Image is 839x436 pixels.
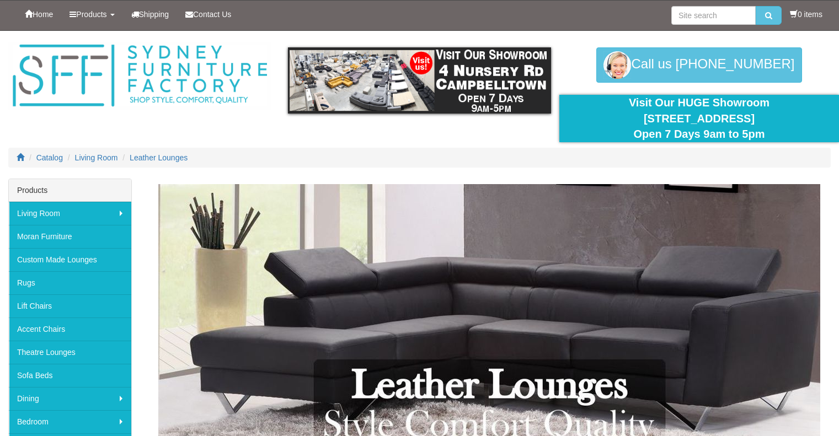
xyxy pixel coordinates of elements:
[9,271,131,294] a: Rugs
[193,10,231,19] span: Contact Us
[9,225,131,248] a: Moran Furniture
[139,10,169,19] span: Shipping
[9,387,131,410] a: Dining
[33,10,53,19] span: Home
[9,364,131,387] a: Sofa Beds
[61,1,122,28] a: Products
[9,248,131,271] a: Custom Made Lounges
[177,1,239,28] a: Contact Us
[9,410,131,433] a: Bedroom
[9,317,131,341] a: Accent Chairs
[17,1,61,28] a: Home
[75,153,118,162] a: Living Room
[9,179,131,202] div: Products
[123,1,178,28] a: Shipping
[9,202,131,225] a: Living Room
[36,153,63,162] a: Catalog
[9,294,131,317] a: Lift Chairs
[76,10,106,19] span: Products
[288,47,551,114] img: showroom.gif
[790,9,822,20] li: 0 items
[9,341,131,364] a: Theatre Lounges
[130,153,188,162] a: Leather Lounges
[568,95,831,142] div: Visit Our HUGE Showroom [STREET_ADDRESS] Open 7 Days 9am to 5pm
[8,42,271,110] img: Sydney Furniture Factory
[671,6,756,25] input: Site search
